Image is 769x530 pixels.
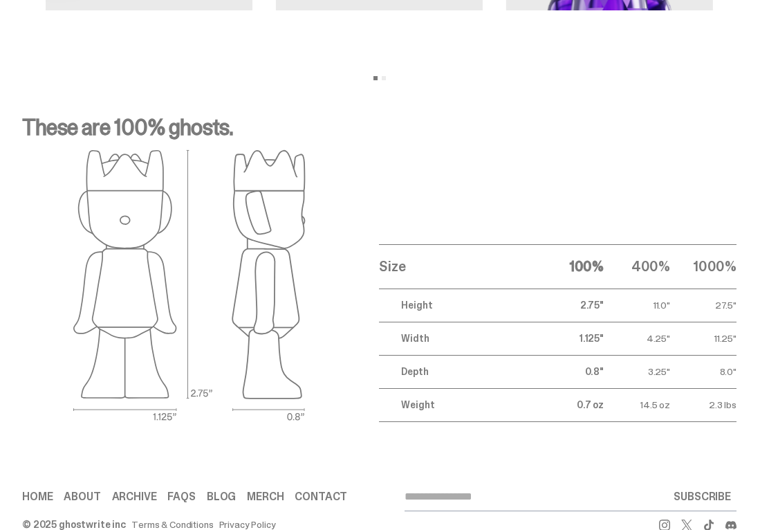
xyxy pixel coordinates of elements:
th: 1000% [670,244,736,289]
td: Width [379,322,537,355]
img: ghost outlines spec [73,149,306,422]
td: 4.25" [604,322,670,355]
td: 27.5" [670,289,736,322]
a: Contact [295,491,347,502]
td: 2.3 lbs [670,388,736,421]
td: Weight [379,388,537,421]
a: Blog [207,491,236,502]
td: Depth [379,355,537,388]
a: Privacy Policy [219,520,276,529]
button: SUBSCRIBE [668,483,736,511]
a: Home [22,491,53,502]
td: 2.75" [537,289,604,322]
th: Size [379,244,537,289]
th: 100% [537,244,604,289]
td: 11.0" [604,289,670,322]
td: 0.7 oz [537,388,604,421]
td: 11.25" [670,322,736,355]
a: Merch [247,491,284,502]
td: 0.8" [537,355,604,388]
td: 1.125" [537,322,604,355]
td: 14.5 oz [604,388,670,421]
a: Archive [112,491,157,502]
button: View slide 1 [373,76,378,80]
a: Terms & Conditions [131,520,213,529]
th: 400% [604,244,670,289]
a: About [64,491,100,502]
div: © 2025 ghostwrite inc [22,520,126,529]
td: 8.0" [670,355,736,388]
button: View slide 2 [382,76,386,80]
p: These are 100% ghosts. [22,116,736,149]
td: 3.25" [604,355,670,388]
a: FAQs [167,491,195,502]
td: Height [379,289,537,322]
